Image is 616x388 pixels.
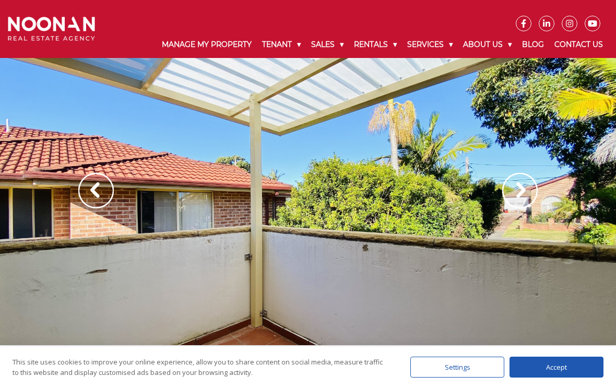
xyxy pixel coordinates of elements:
a: Services [402,31,458,58]
img: Arrow slider [502,173,538,208]
img: Noonan Real Estate Agency [8,17,95,41]
a: Manage My Property [157,31,257,58]
div: Settings [410,357,504,378]
div: This site uses cookies to improve your online experience, allow you to share content on social me... [13,357,389,378]
a: Contact Us [549,31,608,58]
a: Tenant [257,31,306,58]
a: Sales [306,31,349,58]
a: Blog [517,31,549,58]
img: Arrow slider [78,173,114,208]
a: About Us [458,31,517,58]
div: Accept [510,357,603,378]
a: Rentals [349,31,402,58]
